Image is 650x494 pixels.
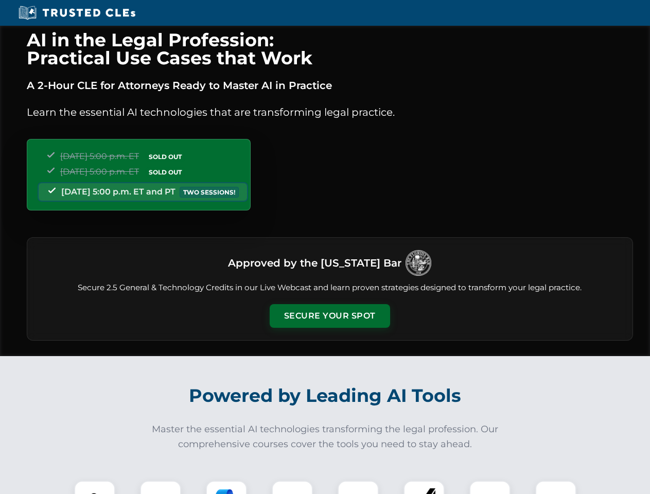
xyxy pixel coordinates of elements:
button: Secure Your Spot [270,304,390,328]
h1: AI in the Legal Profession: Practical Use Cases that Work [27,31,633,67]
p: Learn the essential AI technologies that are transforming legal practice. [27,104,633,120]
p: Master the essential AI technologies transforming the legal profession. Our comprehensive courses... [145,422,505,452]
span: SOLD OUT [145,151,185,162]
span: [DATE] 5:00 p.m. ET [60,167,139,177]
img: Trusted CLEs [15,5,138,21]
img: Logo [406,250,431,276]
h2: Powered by Leading AI Tools [40,378,610,414]
p: Secure 2.5 General & Technology Credits in our Live Webcast and learn proven strategies designed ... [40,282,620,294]
h3: Approved by the [US_STATE] Bar [228,254,401,272]
span: SOLD OUT [145,167,185,178]
span: [DATE] 5:00 p.m. ET [60,151,139,161]
p: A 2-Hour CLE for Attorneys Ready to Master AI in Practice [27,77,633,94]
